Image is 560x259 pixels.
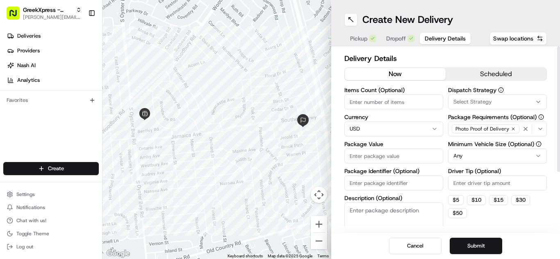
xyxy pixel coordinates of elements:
input: Enter driver tip amount [448,176,547,190]
div: 💻 [69,162,76,168]
label: Currency [344,114,443,120]
div: Past conversations [8,106,55,113]
label: Items Count (Optional) [344,87,443,93]
button: Toggle Theme [3,228,99,239]
button: GreekXpress - Plainview [23,6,73,14]
span: Analytics [17,77,40,84]
button: Select Strategy [448,95,547,109]
span: Regen Pajulas [25,127,60,133]
img: Regen Pajulas [8,119,21,132]
button: [PERSON_NAME][EMAIL_ADDRESS][DOMAIN_NAME] [23,14,82,20]
button: See all [127,105,149,115]
button: $15 [489,195,508,205]
div: Start new chat [28,78,134,86]
input: Enter number of items [344,95,443,109]
span: Delivery Details [425,34,466,43]
button: Swap locations [489,32,547,45]
span: Pickup [350,34,367,43]
img: Google [105,248,132,259]
a: 📗Knowledge Base [5,158,66,172]
label: Driver Tip (Optional) [448,168,547,174]
span: Settings [16,191,35,198]
button: $30 [511,195,530,205]
a: Terms (opens in new tab) [317,254,329,258]
a: Providers [3,44,102,57]
button: $5 [448,195,464,205]
button: Zoom out [311,233,327,249]
button: Minimum Vehicle Size (Optional) [536,141,542,147]
img: Nash [8,8,25,25]
label: Dispatch Strategy [448,87,547,93]
button: Chat with us! [3,215,99,226]
a: Deliveries [3,29,102,43]
span: Toggle Theme [16,230,49,237]
h2: Delivery Details [344,53,547,64]
span: • [61,127,64,133]
button: Notifications [3,202,99,213]
img: 1736555255976-a54dd68f-1ca7-489b-9aae-adbdc363a1c4 [8,78,23,93]
button: Package Requirements (Optional) [538,114,544,120]
input: Enter package identifier [344,176,443,190]
button: Zoom in [311,216,327,232]
label: Description (Optional) [344,195,443,201]
span: Swap locations [493,34,533,43]
span: Deliveries [17,32,41,40]
span: Map data ©2025 Google [268,254,312,258]
span: [DATE] [66,127,83,133]
button: Start new chat [139,81,149,90]
label: Package Requirements (Optional) [448,114,547,120]
a: 💻API Documentation [66,158,135,172]
span: Photo Proof of Delivery [455,126,509,132]
input: Enter package value [344,149,443,163]
p: Welcome 👋 [8,33,149,46]
button: Settings [3,189,99,200]
button: Map camera controls [311,187,327,203]
button: Create [3,162,99,175]
span: Notifications [16,204,45,211]
a: Powered byPylon [58,180,99,187]
button: Photo Proof of Delivery [448,122,547,136]
div: Favorites [3,94,99,107]
a: Open this area in Google Maps (opens a new window) [105,248,132,259]
span: Providers [17,47,40,54]
a: Nash AI [3,59,102,72]
div: We're available if you need us! [28,86,104,93]
span: Knowledge Base [16,161,63,169]
div: 📗 [8,162,15,168]
span: Create [48,165,64,172]
label: Minimum Vehicle Size (Optional) [448,141,547,147]
button: Dispatch Strategy [498,87,504,93]
button: $50 [448,208,467,218]
img: 1736555255976-a54dd68f-1ca7-489b-9aae-adbdc363a1c4 [16,127,23,134]
a: Analytics [3,74,102,87]
span: Nash AI [17,62,36,69]
input: Clear [21,53,135,61]
span: Log out [16,243,33,250]
span: Dropoff [386,34,406,43]
button: Keyboard shortcuts [228,253,263,259]
label: Package Value [344,141,443,147]
button: now [345,68,446,80]
button: scheduled [446,68,546,80]
span: Select Strategy [453,98,492,106]
button: Cancel [389,238,442,254]
button: GreekXpress - Plainview[PERSON_NAME][EMAIL_ADDRESS][DOMAIN_NAME] [3,3,85,23]
span: Pylon [82,181,99,187]
button: Submit [450,238,502,254]
button: $10 [467,195,486,205]
span: Chat with us! [16,217,46,224]
label: Package Identifier (Optional) [344,168,443,174]
button: Log out [3,241,99,252]
span: API Documentation [77,161,132,169]
h1: Create New Delivery [362,13,453,26]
